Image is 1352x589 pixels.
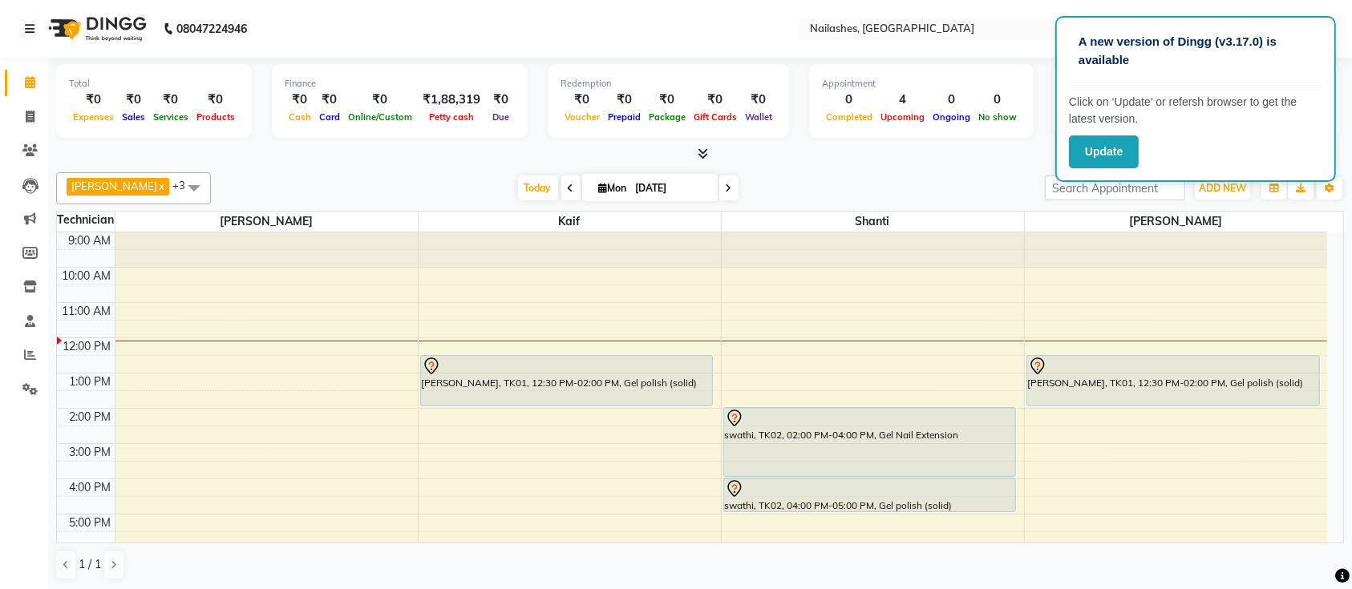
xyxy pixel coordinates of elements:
span: Upcoming [876,111,929,123]
div: Total [69,77,239,91]
img: logo [41,6,151,51]
input: 2025-09-01 [631,176,711,200]
div: 0 [974,91,1021,109]
span: [PERSON_NAME] [115,212,418,232]
span: Kaif [419,212,721,232]
div: ₹0 [69,91,118,109]
div: 4 [876,91,929,109]
div: 11:00 AM [59,303,115,320]
span: Petty cash [425,111,478,123]
div: ₹0 [118,91,149,109]
div: 4:00 PM [67,479,115,496]
div: 3:00 PM [67,444,115,461]
p: Click on ‘Update’ or refersh browser to get the latest version. [1069,94,1322,127]
div: 10:00 AM [59,268,115,284]
div: ₹0 [149,91,192,109]
div: 0 [822,91,876,109]
div: ₹0 [192,91,239,109]
span: Card [315,111,344,123]
span: Mon [595,182,631,194]
div: [PERSON_NAME], TK01, 12:30 PM-02:00 PM, Gel polish (solid) [421,356,713,405]
span: Shanti [722,212,1024,232]
div: 2:00 PM [67,409,115,426]
div: [PERSON_NAME], TK01, 12:30 PM-02:00 PM, Gel polish (solid) [1027,356,1319,405]
div: Redemption [561,77,776,91]
div: ₹0 [690,91,741,109]
span: Completed [822,111,876,123]
div: Finance [285,77,515,91]
div: 1:00 PM [67,373,115,390]
div: 12:00 PM [60,338,115,355]
span: 1 / 1 [79,556,101,573]
span: Products [192,111,239,123]
span: [PERSON_NAME] [71,180,157,192]
span: Gift Cards [690,111,741,123]
div: swathi, TK02, 02:00 PM-04:00 PM, Gel Nail Extension [724,408,1016,476]
div: ₹0 [315,91,344,109]
span: Sales [118,111,149,123]
span: Due [488,111,513,123]
button: ADD NEW [1195,177,1250,200]
span: Expenses [69,111,118,123]
span: Services [149,111,192,123]
span: [PERSON_NAME] [1025,212,1328,232]
span: No show [974,111,1021,123]
div: ₹0 [645,91,690,109]
span: Prepaid [604,111,645,123]
div: ₹0 [344,91,416,109]
div: ₹0 [741,91,776,109]
div: ₹1,88,319 [416,91,487,109]
div: swathi, TK02, 04:00 PM-05:00 PM, Gel polish (solid) [724,478,1016,511]
span: Wallet [741,111,776,123]
b: 08047224946 [176,6,247,51]
div: 5:00 PM [67,514,115,531]
div: ₹0 [604,91,645,109]
span: Online/Custom [344,111,416,123]
span: Voucher [561,111,604,123]
div: ₹0 [487,91,515,109]
div: 0 [929,91,974,109]
div: ₹0 [285,91,315,109]
div: 9:00 AM [66,232,115,249]
span: Package [645,111,690,123]
div: ₹0 [561,91,604,109]
a: x [157,180,164,192]
button: Update [1069,135,1139,168]
span: Cash [285,111,315,123]
input: Search Appointment [1045,175,1185,200]
span: Today [518,175,558,200]
div: Appointment [822,77,1021,91]
span: ADD NEW [1199,182,1246,194]
span: +3 [172,179,197,192]
p: A new version of Dingg (v3.17.0) is available [1079,33,1313,69]
div: Technician [57,212,115,228]
span: Ongoing [929,111,974,123]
